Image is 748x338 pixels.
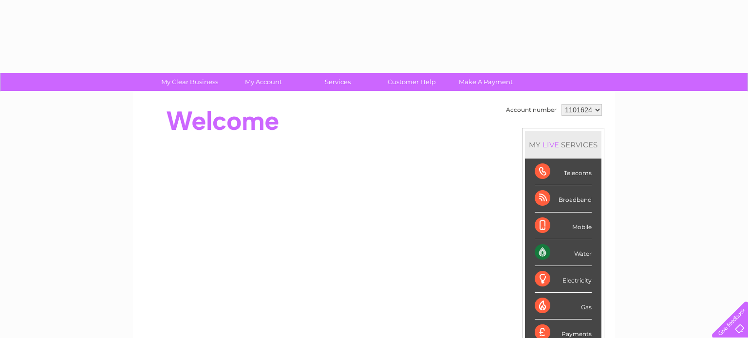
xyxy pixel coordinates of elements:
div: Electricity [535,266,592,293]
div: Mobile [535,213,592,239]
div: Water [535,239,592,266]
div: Broadband [535,185,592,212]
div: Telecoms [535,159,592,185]
td: Account number [504,102,559,118]
a: Make A Payment [446,73,526,91]
a: Customer Help [372,73,452,91]
div: Gas [535,293,592,320]
a: Services [298,73,378,91]
div: LIVE [541,140,561,149]
a: My Clear Business [150,73,230,91]
div: MY SERVICES [525,131,601,159]
a: My Account [224,73,304,91]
